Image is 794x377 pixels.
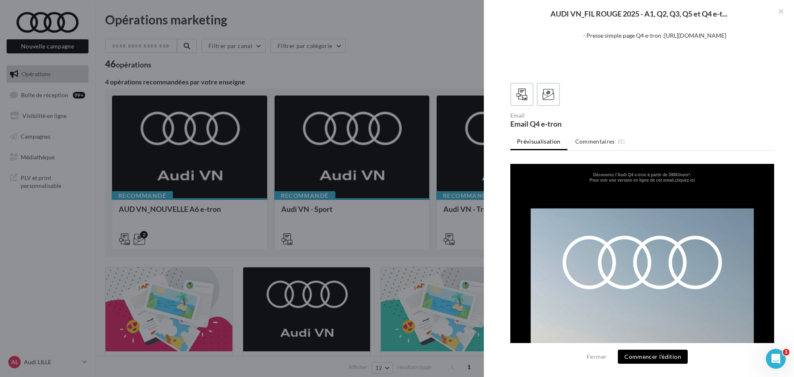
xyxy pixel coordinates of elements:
[575,137,615,146] span: Commentaires
[79,14,185,19] font: Pour voir une version en ligne de cet email,
[584,352,610,362] button: Fermer
[165,14,184,19] a: cliquez-ici
[766,349,786,369] iframe: Intercom live chat
[550,10,727,17] span: AUDI VN_FIL ROUGE 2025 - A1, Q2, Q3, Q5 et Q4 e-t...
[783,349,789,355] span: 1
[83,9,181,13] b: Découvrez l’Audi Q4 e-tron à partir de 390€/mois*.
[510,120,639,127] div: Email Q4 e-tron
[664,32,726,39] a: [URL][DOMAIN_NAME]
[618,138,625,145] span: (0)
[618,350,688,364] button: Commencer l'édition
[510,113,639,118] div: Email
